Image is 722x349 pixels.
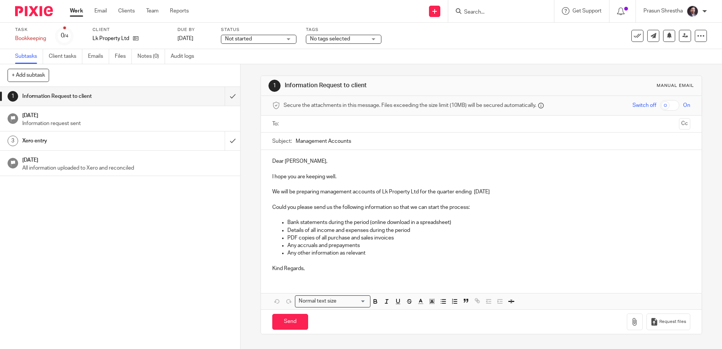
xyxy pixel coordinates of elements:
[146,7,159,15] a: Team
[287,227,690,234] p: Details of all income and expenses during the period
[538,103,544,108] i: Files are stored in Pixie and a secure link is sent to the message recipient.
[22,120,233,127] p: Information request sent
[137,49,165,64] a: Notes (0)
[133,36,139,41] i: Open client page
[679,30,691,42] a: Reassign task
[285,82,497,90] h1: Information Request to client
[177,27,211,33] label: Due by
[297,297,338,305] span: Normal text size
[49,49,82,64] a: Client tasks
[225,131,240,150] div: Mark as done
[679,118,690,130] button: Cc
[22,91,152,102] h1: Information Request to client
[64,34,68,38] small: /4
[643,7,683,15] p: Prasun Shrestha
[687,5,699,17] img: Capture.PNG
[15,27,46,33] label: Task
[633,102,656,109] span: Switch off
[339,297,366,305] input: Search for option
[22,164,233,172] p: All information uploaded to Xero and reconciled
[657,83,694,89] div: Manual email
[646,313,690,330] button: Request files
[647,30,659,42] a: Send new email to Lk Property Ltd
[272,158,690,165] p: Dear [PERSON_NAME],
[663,30,675,42] button: Snooze task
[93,35,129,42] p: Lk Property Ltd
[8,69,49,82] button: + Add subtask
[310,36,350,42] span: No tags selected
[572,8,602,14] span: Get Support
[683,102,690,109] span: On
[15,6,53,16] img: Pixie
[115,49,132,64] a: Files
[268,80,281,92] div: 1
[306,27,381,33] label: Tags
[8,136,18,146] div: 3
[93,27,168,33] label: Client
[272,257,690,273] p: Kind Regards,
[284,102,536,109] span: Secure the attachments in this message. Files exceeding the size limit (10MB) will be secured aut...
[272,165,690,181] p: I hope you are keeping well.
[287,219,690,226] p: Bank statements during the period (online download in a spreadsheet)
[88,49,109,64] a: Emails
[22,154,233,164] h1: [DATE]
[118,7,135,15] a: Clients
[287,242,690,249] p: Any accruals and prepayments
[272,204,690,211] p: Could you please send us the following information so that we can start the process:
[295,295,370,307] div: Search for option
[463,9,531,16] input: Search
[61,31,68,40] div: 0
[22,110,233,119] h1: [DATE]
[225,36,252,42] span: Not started
[177,36,193,41] span: [DATE]
[221,27,296,33] label: Status
[8,91,18,102] div: 1
[287,234,690,242] p: PDF copies of all purchase and sales invoices
[272,188,690,196] p: We will be preparing management accounts of Lk Property Ltd for the quarter ending [DATE]
[272,120,281,128] label: To:
[272,137,292,145] label: Subject:
[170,7,189,15] a: Reports
[15,49,43,64] a: Subtasks
[70,7,83,15] a: Work
[171,49,200,64] a: Audit logs
[287,249,690,257] p: Any other information as relevant
[22,135,152,147] h1: Xero entry
[225,87,240,106] div: Mark as done
[659,319,686,325] span: Request files
[94,7,107,15] a: Email
[15,35,46,42] div: Bookkeeping
[272,314,308,330] input: Send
